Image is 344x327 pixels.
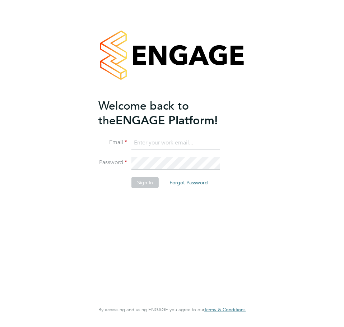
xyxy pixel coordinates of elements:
[204,307,246,313] a: Terms & Conditions
[164,177,214,188] button: Forgot Password
[131,137,220,149] input: Enter your work email...
[98,159,127,166] label: Password
[131,177,159,188] button: Sign In
[98,99,189,128] span: Welcome back to the
[98,307,246,313] span: By accessing and using ENGAGE you agree to our
[98,98,238,128] h2: ENGAGE Platform!
[98,139,127,146] label: Email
